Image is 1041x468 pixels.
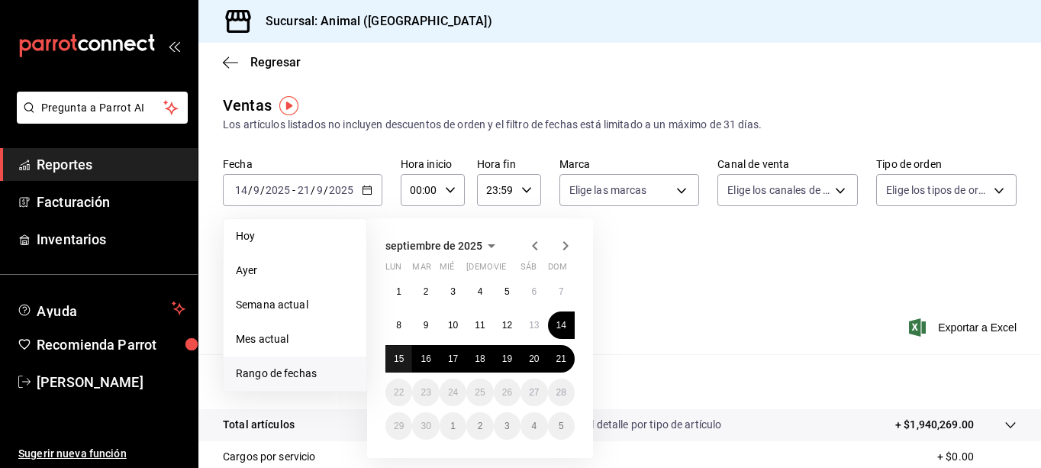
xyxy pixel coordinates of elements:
abbr: 19 de septiembre de 2025 [502,353,512,364]
button: 25 de septiembre de 2025 [466,379,493,406]
button: 14 de septiembre de 2025 [548,311,575,339]
input: -- [253,184,260,196]
abbr: 20 de septiembre de 2025 [529,353,539,364]
abbr: 4 de octubre de 2025 [531,421,537,431]
abbr: 7 de septiembre de 2025 [559,286,564,297]
span: / [248,184,253,196]
h3: Sucursal: Animal ([GEOGRAPHIC_DATA]) [253,12,492,31]
abbr: 5 de septiembre de 2025 [504,286,510,297]
p: Total artículos [223,417,295,433]
abbr: 6 de septiembre de 2025 [531,286,537,297]
abbr: 21 de septiembre de 2025 [556,353,566,364]
abbr: 23 de septiembre de 2025 [421,387,430,398]
button: 11 de septiembre de 2025 [466,311,493,339]
button: 6 de septiembre de 2025 [520,278,547,305]
abbr: 5 de octubre de 2025 [559,421,564,431]
label: Hora fin [477,159,541,169]
span: [PERSON_NAME] [37,372,185,392]
span: Ayuda [37,299,166,318]
button: Regresar [223,55,301,69]
button: 2 de septiembre de 2025 [412,278,439,305]
button: 5 de septiembre de 2025 [494,278,520,305]
button: 17 de septiembre de 2025 [440,345,466,373]
abbr: 11 de septiembre de 2025 [475,320,485,331]
abbr: 3 de septiembre de 2025 [450,286,456,297]
span: Sugerir nueva función [18,446,185,462]
input: -- [316,184,324,196]
button: 18 de septiembre de 2025 [466,345,493,373]
button: 26 de septiembre de 2025 [494,379,520,406]
div: Ventas [223,94,272,117]
abbr: 18 de septiembre de 2025 [475,353,485,364]
button: 7 de septiembre de 2025 [548,278,575,305]
span: Mes actual [236,331,354,347]
abbr: 4 de septiembre de 2025 [478,286,483,297]
img: Tooltip marker [279,96,298,115]
abbr: 10 de septiembre de 2025 [448,320,458,331]
span: septiembre de 2025 [385,240,482,252]
abbr: 12 de septiembre de 2025 [502,320,512,331]
span: Elige los tipos de orden [886,182,988,198]
span: / [260,184,265,196]
button: 20 de septiembre de 2025 [520,345,547,373]
button: 5 de octubre de 2025 [548,412,575,440]
input: ---- [265,184,291,196]
button: 22 de septiembre de 2025 [385,379,412,406]
span: Facturación [37,192,185,212]
button: 3 de septiembre de 2025 [440,278,466,305]
span: Elige los canales de venta [727,182,830,198]
abbr: 27 de septiembre de 2025 [529,387,539,398]
abbr: 2 de octubre de 2025 [478,421,483,431]
label: Tipo de orden [876,159,1017,169]
abbr: martes [412,262,430,278]
abbr: 26 de septiembre de 2025 [502,387,512,398]
abbr: jueves [466,262,556,278]
abbr: 16 de septiembre de 2025 [421,353,430,364]
abbr: sábado [520,262,537,278]
abbr: 15 de septiembre de 2025 [394,353,404,364]
input: -- [234,184,248,196]
button: Pregunta a Parrot AI [17,92,188,124]
abbr: 28 de septiembre de 2025 [556,387,566,398]
p: + $0.00 [937,449,1017,465]
button: 16 de septiembre de 2025 [412,345,439,373]
span: Ayer [236,263,354,279]
span: Rango de fechas [236,366,354,382]
label: Marca [559,159,700,169]
button: 4 de septiembre de 2025 [466,278,493,305]
button: 15 de septiembre de 2025 [385,345,412,373]
button: 2 de octubre de 2025 [466,412,493,440]
abbr: 22 de septiembre de 2025 [394,387,404,398]
abbr: 25 de septiembre de 2025 [475,387,485,398]
abbr: 2 de septiembre de 2025 [424,286,429,297]
button: septiembre de 2025 [385,237,501,255]
abbr: 24 de septiembre de 2025 [448,387,458,398]
abbr: 9 de septiembre de 2025 [424,320,429,331]
abbr: 3 de octubre de 2025 [504,421,510,431]
button: 23 de septiembre de 2025 [412,379,439,406]
span: Semana actual [236,297,354,313]
span: Hoy [236,228,354,244]
button: 30 de septiembre de 2025 [412,412,439,440]
button: 10 de septiembre de 2025 [440,311,466,339]
p: Cargos por servicio [223,449,316,465]
abbr: 1 de septiembre de 2025 [396,286,401,297]
button: 24 de septiembre de 2025 [440,379,466,406]
abbr: lunes [385,262,401,278]
div: Los artículos listados no incluyen descuentos de orden y el filtro de fechas está limitado a un m... [223,117,1017,133]
label: Fecha [223,159,382,169]
button: 1 de septiembre de 2025 [385,278,412,305]
span: Inventarios [37,229,185,250]
button: 21 de septiembre de 2025 [548,345,575,373]
button: 19 de septiembre de 2025 [494,345,520,373]
button: Exportar a Excel [912,318,1017,337]
button: 29 de septiembre de 2025 [385,412,412,440]
abbr: miércoles [440,262,454,278]
abbr: 29 de septiembre de 2025 [394,421,404,431]
input: -- [297,184,311,196]
button: 1 de octubre de 2025 [440,412,466,440]
abbr: domingo [548,262,567,278]
abbr: viernes [494,262,506,278]
button: 4 de octubre de 2025 [520,412,547,440]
